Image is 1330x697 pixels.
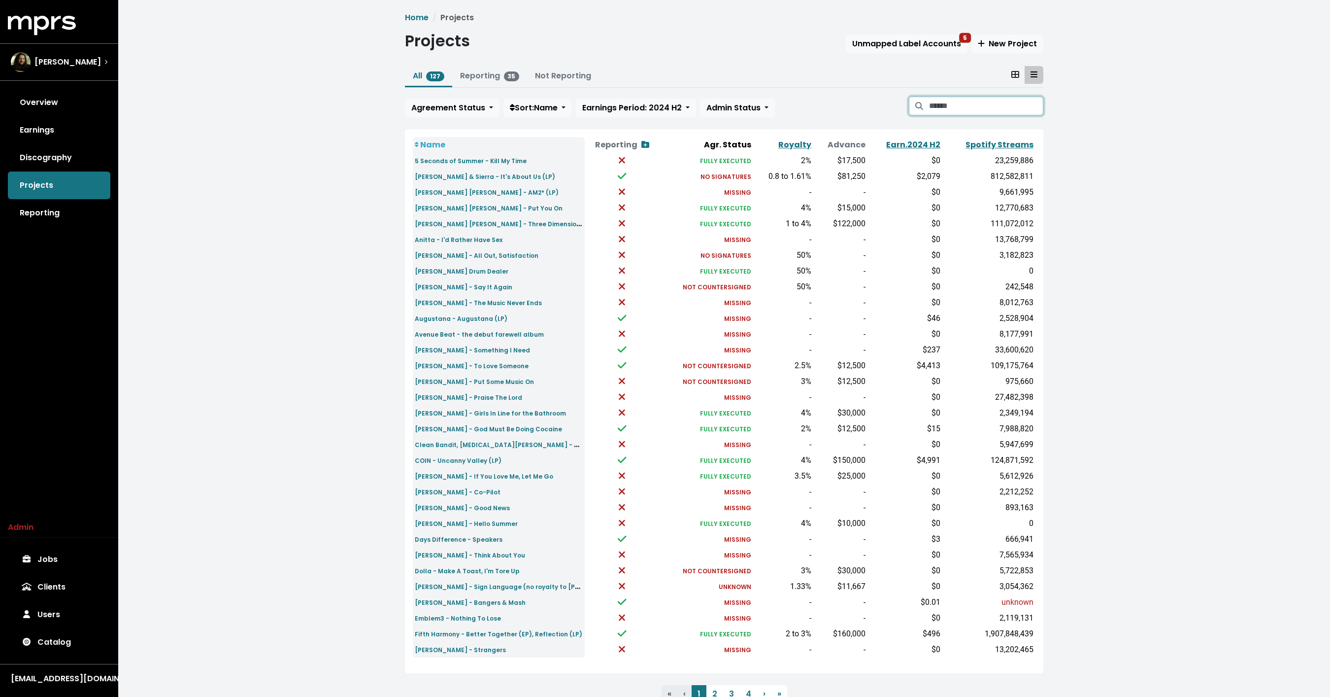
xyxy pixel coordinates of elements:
[753,232,814,247] td: -
[867,311,942,326] td: $46
[778,139,811,150] a: Royalty
[867,484,942,500] td: $0
[942,200,1035,216] td: 12,770,683
[415,614,501,623] small: Emblem3 - Nothing To Lose
[8,199,110,227] a: Reporting
[753,405,814,421] td: 4%
[426,71,444,81] span: 127
[833,629,865,638] span: $160,000
[813,500,867,516] td: -
[34,56,101,68] span: [PERSON_NAME]
[942,263,1035,279] td: 0
[582,102,682,113] span: Earnings Period: 2024 H2
[837,156,865,165] span: $17,500
[415,378,534,386] small: [PERSON_NAME] - Put Some Music On
[415,581,624,592] small: [PERSON_NAME] - Sign Language (no royalty to [PERSON_NAME])
[837,408,865,418] span: $30,000
[724,236,751,244] small: MISSING
[415,565,520,576] a: Dolla - Make A Toast, I'm Tore Up
[867,232,942,247] td: $0
[415,157,527,165] small: 5 Seconds of Summer - Kill My Time
[700,251,751,260] small: NO SIGNATURES
[867,500,942,516] td: $0
[753,642,814,658] td: -
[753,610,814,626] td: -
[867,453,942,468] td: $4,991
[405,32,470,50] h1: Projects
[700,472,751,481] small: FULLY EXECUTED
[753,500,814,516] td: -
[837,172,865,181] span: $81,250
[837,566,865,575] span: $30,000
[724,535,751,544] small: MISSING
[942,626,1035,642] td: 1,907,848,439
[724,188,751,197] small: MISSING
[942,563,1035,579] td: 5,722,853
[753,626,814,642] td: 2 to 3%
[813,342,867,358] td: -
[724,299,751,307] small: MISSING
[813,531,867,547] td: -
[683,378,751,386] small: NOT COUNTERSIGNED
[535,70,591,81] a: Not Reporting
[415,391,522,403] a: [PERSON_NAME] - Praise The Lord
[813,594,867,610] td: -
[942,405,1035,421] td: 2,349,194
[753,437,814,453] td: -
[867,326,942,342] td: $0
[942,374,1035,389] td: 975,660
[8,546,110,573] a: Jobs
[413,70,444,81] a: All127
[503,99,572,117] button: Sort:Name
[415,425,562,433] small: [PERSON_NAME] - God Must Be Doing Cocaine
[753,484,814,500] td: -
[753,594,814,610] td: -
[867,421,942,437] td: $15
[929,97,1043,115] input: Search projects
[415,551,525,559] small: [PERSON_NAME] - Think About You
[8,628,110,656] a: Catalog
[942,232,1035,247] td: 13,768,799
[867,200,942,216] td: $0
[813,484,867,500] td: -
[8,144,110,172] a: Discography
[415,407,566,418] a: [PERSON_NAME] - Girls In Line for the Bathroom
[415,376,534,387] a: [PERSON_NAME] - Put Some Music On
[415,362,529,370] small: [PERSON_NAME] - To Love Someone
[813,326,867,342] td: -
[867,626,942,642] td: $496
[942,421,1035,437] td: 7,988,820
[1001,597,1033,607] span: unknown
[837,471,865,481] span: $25,000
[415,504,510,512] small: [PERSON_NAME] - Good News
[753,421,814,437] td: 2%
[813,232,867,247] td: -
[724,646,751,654] small: MISSING
[415,249,538,261] a: [PERSON_NAME] - All Out, Satisfaction
[700,99,775,117] button: Admin Status
[867,389,942,405] td: $0
[867,358,942,374] td: $4,413
[415,439,601,450] a: Clean Bandit, [MEDICAL_DATA][PERSON_NAME] - 24 Hours
[700,267,751,276] small: FULLY EXECUTED
[753,531,814,547] td: -
[415,646,506,654] small: [PERSON_NAME] - Strangers
[415,281,512,292] a: [PERSON_NAME] - Say It Again
[8,116,110,144] a: Earnings
[415,236,502,244] small: Anitta - I'd Rather Have Sex
[415,472,553,481] small: [PERSON_NAME] - If You Love Me, Let Me Go
[724,346,751,354] small: MISSING
[415,393,522,402] small: [PERSON_NAME] - Praise The Lord
[8,89,110,116] a: Overview
[867,563,942,579] td: $0
[942,516,1035,531] td: 0
[942,184,1035,200] td: 9,661,995
[8,573,110,601] a: Clients
[415,344,530,355] a: [PERSON_NAME] - Something I Need
[846,35,967,53] button: Unmapped Label Accounts5
[942,389,1035,405] td: 27,482,398
[724,314,751,323] small: MISSING
[700,157,751,165] small: FULLY EXECUTED
[867,531,942,547] td: $3
[683,283,751,291] small: NOT COUNTERSIGNED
